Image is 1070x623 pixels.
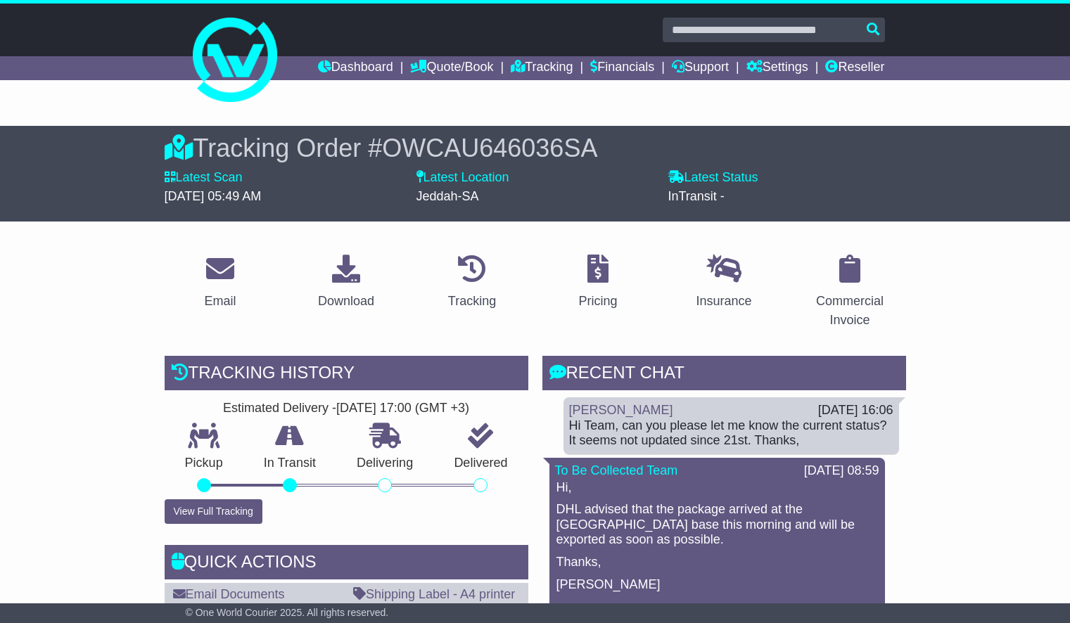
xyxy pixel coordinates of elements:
[353,587,515,601] a: Shipping Label - A4 printer
[336,456,433,471] p: Delivering
[668,170,758,186] label: Latest Status
[569,403,673,417] a: [PERSON_NAME]
[173,587,285,601] a: Email Documents
[165,170,243,186] label: Latest Scan
[668,189,725,203] span: InTransit -
[555,463,678,477] a: To Be Collected Team
[687,250,760,316] a: Insurance
[578,292,617,311] div: Pricing
[195,250,245,316] a: Email
[165,401,528,416] div: Estimated Delivery -
[803,292,897,330] div: Commercial Invoice
[318,56,393,80] a: Dashboard
[382,134,597,162] span: OWCAU646036SA
[410,56,493,80] a: Quote/Book
[542,356,906,394] div: RECENT CHAT
[825,56,884,80] a: Reseller
[165,499,262,524] button: View Full Tracking
[794,250,906,335] a: Commercial Invoice
[165,189,262,203] span: [DATE] 05:49 AM
[556,577,878,593] p: [PERSON_NAME]
[243,456,336,471] p: In Transit
[165,545,528,583] div: Quick Actions
[511,56,573,80] a: Tracking
[590,56,654,80] a: Financials
[439,250,505,316] a: Tracking
[448,292,496,311] div: Tracking
[165,456,243,471] p: Pickup
[696,292,751,311] div: Insurance
[556,502,878,548] p: DHL advised that the package arrived at the [GEOGRAPHIC_DATA] base this morning and will be expor...
[416,189,479,203] span: Jeddah-SA
[204,292,236,311] div: Email
[318,292,374,311] div: Download
[818,403,893,418] div: [DATE] 16:06
[309,250,383,316] a: Download
[336,401,469,416] div: [DATE] 17:00 (GMT +3)
[569,418,893,449] div: Hi Team, can you please let me know the current status? It seems not updated since 21st. Thanks,
[746,56,808,80] a: Settings
[165,133,906,163] div: Tracking Order #
[556,480,878,496] p: Hi,
[416,170,509,186] label: Latest Location
[433,456,528,471] p: Delivered
[569,250,626,316] a: Pricing
[165,356,528,394] div: Tracking history
[672,56,729,80] a: Support
[186,607,389,618] span: © One World Courier 2025. All rights reserved.
[804,463,879,479] div: [DATE] 08:59
[556,555,878,570] p: Thanks,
